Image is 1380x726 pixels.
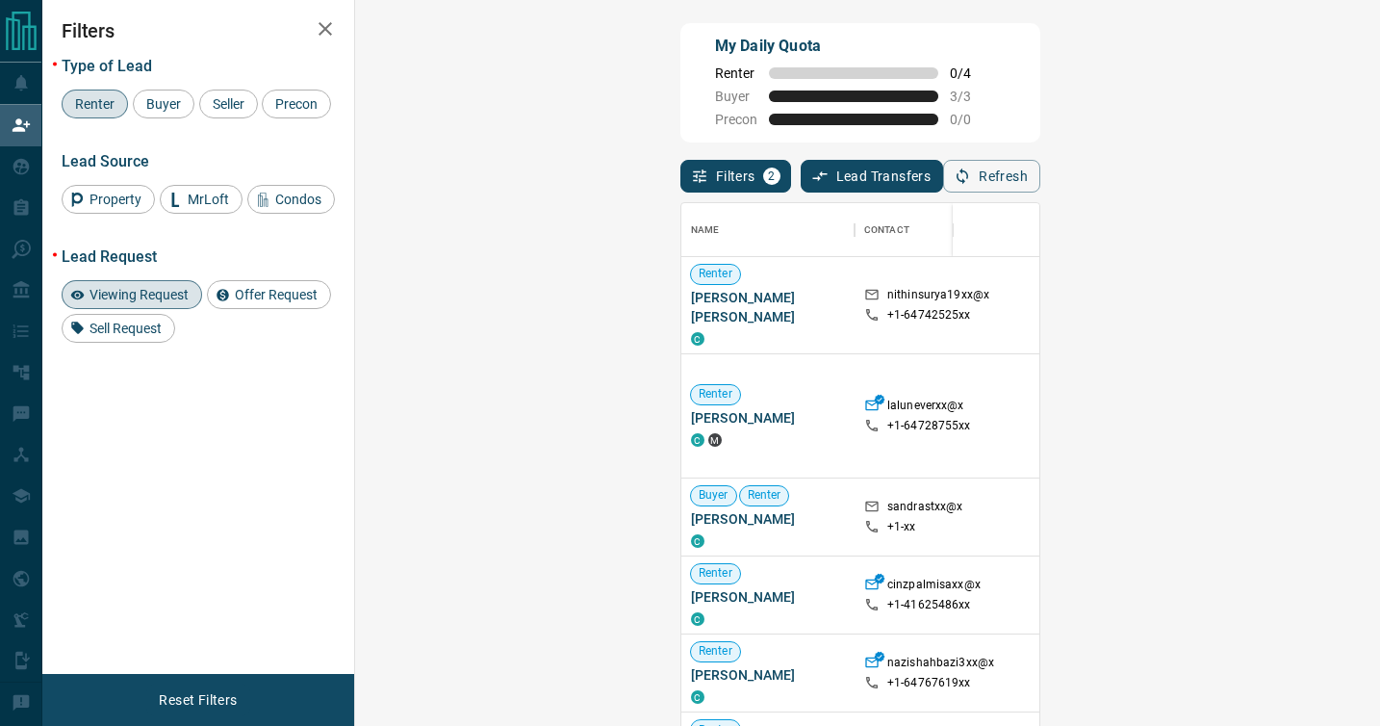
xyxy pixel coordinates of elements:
[950,65,992,81] span: 0 / 4
[62,247,157,266] span: Lead Request
[268,96,324,112] span: Precon
[691,534,704,548] div: condos.ca
[887,499,963,519] p: sandrastxx@x
[715,35,992,58] p: My Daily Quota
[228,287,324,302] span: Offer Request
[691,203,720,257] div: Name
[691,408,845,428] span: [PERSON_NAME]
[62,57,152,75] span: Type of Lead
[691,587,845,607] span: [PERSON_NAME]
[887,577,981,597] p: cinzpalmisaxx@x
[691,487,736,504] span: Buyer
[887,287,989,307] p: nithinsurya19xx@x
[62,280,202,309] div: Viewing Request
[950,89,992,104] span: 3 / 3
[68,96,121,112] span: Renter
[207,280,331,309] div: Offer Request
[83,287,195,302] span: Viewing Request
[206,96,251,112] span: Seller
[887,418,971,434] p: +1- 64728755xx
[691,266,740,282] span: Renter
[62,185,155,214] div: Property
[740,487,789,504] span: Renter
[268,192,328,207] span: Condos
[181,192,236,207] span: MrLoft
[887,519,916,535] p: +1- xx
[680,160,791,193] button: Filters2
[943,160,1040,193] button: Refresh
[146,684,249,716] button: Reset Filters
[62,19,335,42] h2: Filters
[691,509,845,529] span: [PERSON_NAME]
[691,643,740,660] span: Renter
[691,288,845,326] span: [PERSON_NAME] [PERSON_NAME]
[691,690,704,704] div: condos.ca
[691,612,704,626] div: condos.ca
[887,398,964,418] p: laluneverxx@x
[887,655,994,675] p: nazishahbazi3xx@x
[62,152,149,170] span: Lead Source
[691,332,704,346] div: condos.ca
[199,90,258,118] div: Seller
[708,433,722,447] div: mrloft.ca
[715,112,757,127] span: Precon
[83,192,148,207] span: Property
[62,314,175,343] div: Sell Request
[691,565,740,582] span: Renter
[691,665,845,685] span: [PERSON_NAME]
[247,185,335,214] div: Condos
[801,160,944,193] button: Lead Transfers
[140,96,188,112] span: Buyer
[83,321,168,336] span: Sell Request
[262,90,331,118] div: Precon
[691,433,704,447] div: condos.ca
[887,675,971,691] p: +1- 64767619xx
[133,90,194,118] div: Buyer
[62,90,128,118] div: Renter
[887,597,971,613] p: +1- 41625486xx
[765,169,779,183] span: 2
[681,203,855,257] div: Name
[887,307,971,324] p: +1- 64742525xx
[855,203,1009,257] div: Contact
[715,65,757,81] span: Renter
[715,89,757,104] span: Buyer
[691,386,740,402] span: Renter
[950,112,992,127] span: 0 / 0
[160,185,243,214] div: MrLoft
[864,203,909,257] div: Contact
